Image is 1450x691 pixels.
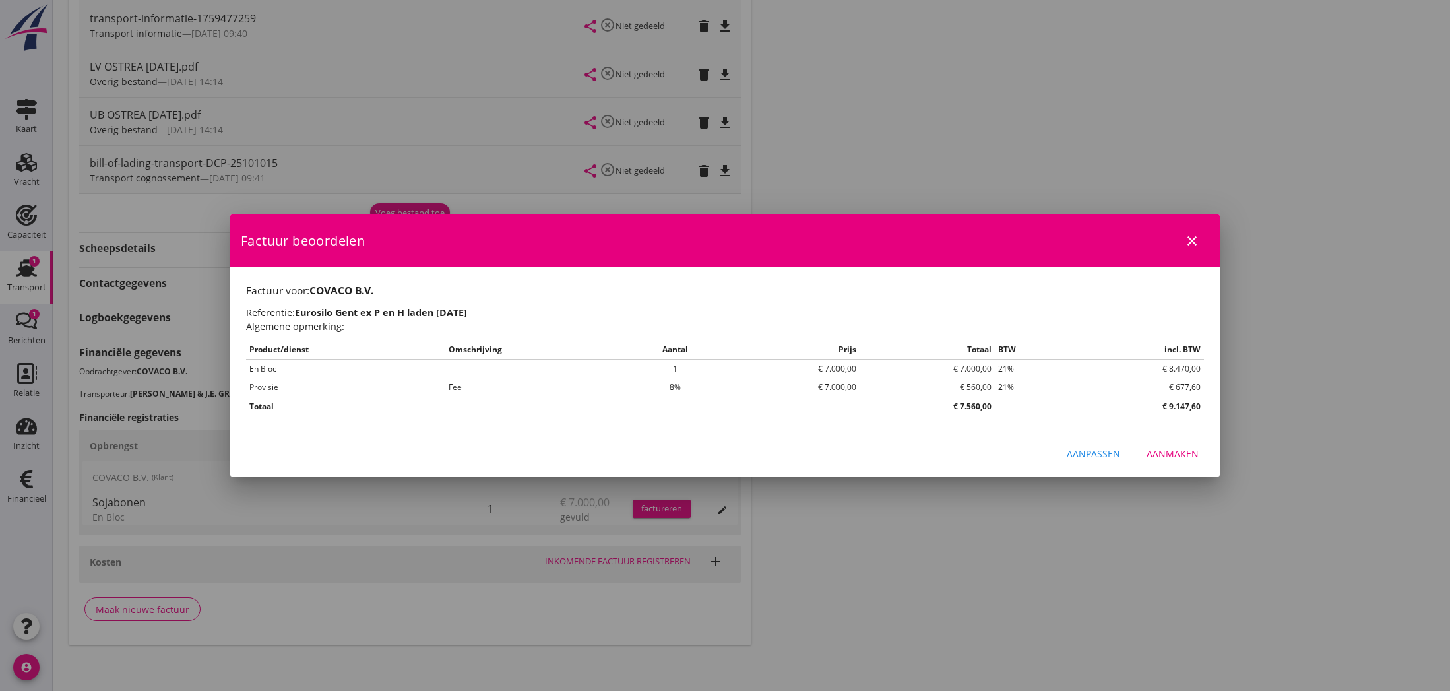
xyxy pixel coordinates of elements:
h2: Referentie: Algemene opmerking: [246,306,1204,334]
td: 8% [627,378,724,397]
td: 1 [627,359,724,378]
th: Product/dienst [246,341,445,360]
td: 21% [995,359,1069,378]
th: Totaal [246,397,860,416]
td: € 7.000,00 [724,378,859,397]
th: Aantal [627,341,724,360]
td: € 7.000,00 [860,359,995,378]
th: Omschrijving [445,341,627,360]
th: incl. BTW [1069,341,1204,360]
td: € 560,00 [860,378,995,397]
th: Prijs [724,341,859,360]
th: € 9.147,60 [995,397,1204,416]
td: € 677,60 [1069,378,1204,397]
th: Totaal [860,341,995,360]
h1: Factuur voor: [246,283,1204,298]
td: Fee [445,378,627,397]
td: € 7.000,00 [724,359,859,378]
td: Provisie [246,378,445,397]
button: Aanpassen [1056,442,1131,466]
strong: Eurosilo Gent ex P en H laden [DATE] [295,306,467,319]
div: Aanpassen [1067,447,1120,461]
i: close [1184,233,1200,249]
td: En Bloc [246,359,445,378]
div: Factuur beoordelen [230,214,1220,267]
td: € 8.470,00 [1069,359,1204,378]
th: BTW [995,341,1069,360]
td: 21% [995,378,1069,397]
div: Aanmaken [1147,447,1199,461]
button: Aanmaken [1136,442,1209,466]
th: € 7.560,00 [860,397,995,416]
strong: COVACO B.V. [309,283,373,298]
